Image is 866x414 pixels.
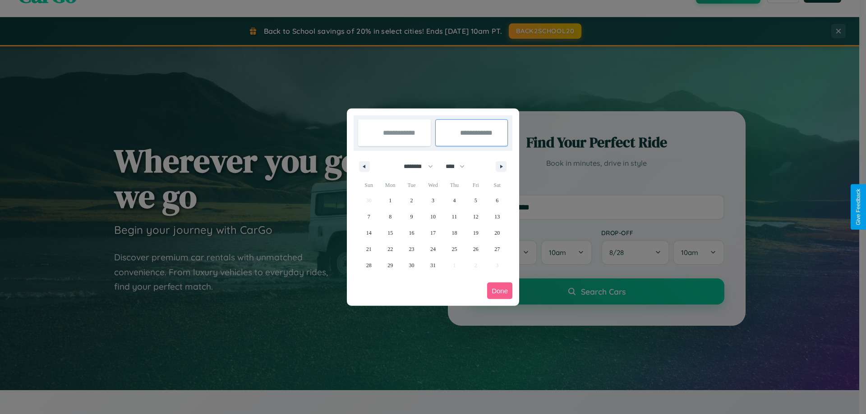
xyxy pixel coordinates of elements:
[410,209,413,225] span: 9
[465,209,486,225] button: 12
[487,192,508,209] button: 6
[389,192,392,209] span: 1
[401,257,422,273] button: 30
[453,192,456,209] span: 4
[368,209,370,225] span: 7
[401,192,422,209] button: 2
[444,225,465,241] button: 18
[409,257,415,273] span: 30
[389,209,392,225] span: 8
[473,225,479,241] span: 19
[855,189,861,225] div: Give Feedback
[401,178,422,192] span: Tue
[430,225,436,241] span: 17
[366,241,372,257] span: 21
[379,241,401,257] button: 22
[401,225,422,241] button: 16
[379,192,401,209] button: 1
[409,225,415,241] span: 16
[474,192,477,209] span: 5
[366,257,372,273] span: 28
[387,257,393,273] span: 29
[430,209,436,225] span: 10
[430,241,436,257] span: 24
[422,225,443,241] button: 17
[494,209,500,225] span: 13
[487,282,512,299] button: Done
[422,192,443,209] button: 3
[358,178,379,192] span: Sun
[451,225,457,241] span: 18
[473,241,479,257] span: 26
[379,209,401,225] button: 8
[487,209,508,225] button: 13
[487,241,508,257] button: 27
[432,192,434,209] span: 3
[387,225,393,241] span: 15
[494,241,500,257] span: 27
[465,178,486,192] span: Fri
[473,209,479,225] span: 12
[422,241,443,257] button: 24
[444,241,465,257] button: 25
[401,241,422,257] button: 23
[358,209,379,225] button: 7
[410,192,413,209] span: 2
[494,225,500,241] span: 20
[358,257,379,273] button: 28
[422,209,443,225] button: 10
[430,257,436,273] span: 31
[465,192,486,209] button: 5
[422,178,443,192] span: Wed
[465,225,486,241] button: 19
[358,225,379,241] button: 14
[366,225,372,241] span: 14
[379,257,401,273] button: 29
[401,209,422,225] button: 9
[422,257,443,273] button: 31
[379,225,401,241] button: 15
[358,241,379,257] button: 21
[487,178,508,192] span: Sat
[387,241,393,257] span: 22
[444,178,465,192] span: Thu
[409,241,415,257] span: 23
[487,225,508,241] button: 20
[444,209,465,225] button: 11
[379,178,401,192] span: Mon
[452,209,457,225] span: 11
[496,192,498,209] span: 6
[465,241,486,257] button: 26
[444,192,465,209] button: 4
[451,241,457,257] span: 25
